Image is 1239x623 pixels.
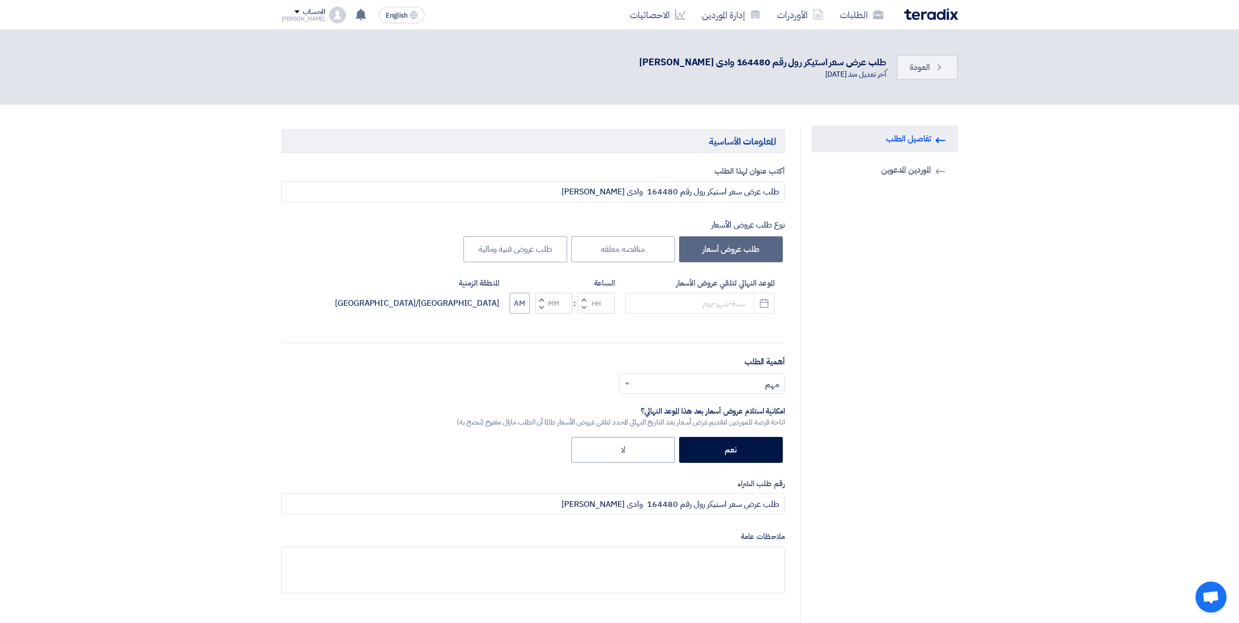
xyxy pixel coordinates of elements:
a: الطلبات [832,3,892,27]
label: مناقصه مغلقه [571,236,675,262]
div: [GEOGRAPHIC_DATA]/[GEOGRAPHIC_DATA] [335,297,499,309]
label: أهمية الطلب [744,356,785,368]
div: : [572,297,578,309]
a: العودة [896,55,958,80]
label: طلب عروض فنية ومالية [463,236,567,262]
div: طلب عرض سعر استيكر رول رقم 164480 وادى [PERSON_NAME] [639,55,886,69]
input: أدخل رقم طلب الشراء الداخلي ان وجد [281,493,785,514]
button: AM [510,293,530,314]
a: تفاصيل الطلب [811,125,958,152]
input: سنة-شهر-يوم [625,293,775,314]
div: الحساب [303,8,325,17]
a: الموردين المدعوين [811,157,958,183]
span: العودة [910,61,930,74]
input: Minutes [535,293,572,314]
div: . [281,51,958,84]
a: الأوردرات [769,3,832,27]
label: المنطقة الزمنية [335,277,499,289]
label: الموعد النهائي لتلقي عروض الأسعار [625,277,775,289]
img: Teradix logo [904,8,958,20]
span: English [386,12,407,19]
div: اتاحة فرصة للموردين لتقديم عرض أسعار بعد التاريخ النهائي المحدد لتلقي عروض الأسعار طالما أن الطلب... [457,417,785,428]
label: لا [571,437,675,463]
button: English [379,7,425,23]
div: [PERSON_NAME] [281,16,326,22]
label: ملاحظات عامة [281,531,785,543]
div: آخر تعديل منذ [DATE] [639,69,886,80]
label: الساعة [510,277,615,289]
input: مثال: طابعات ألوان, نظام إطفاء حريق, أجهزة كهربائية... [281,181,785,202]
a: Open chat [1195,582,1227,613]
h5: المعلومات الأساسية [281,130,785,153]
img: profile_test.png [329,7,346,23]
label: رقم طلب الشراء [281,478,785,490]
div: امكانية استلام عروض أسعار بعد هذا الموعد النهائي؟ [457,406,785,417]
label: أكتب عنوان لهذا الطلب [281,165,785,177]
a: إدارة الموردين [694,3,769,27]
label: نعم [679,437,783,463]
input: Hours [578,293,615,314]
div: نوع طلب عروض الأسعار [281,219,785,231]
a: الاحصائيات [622,3,694,27]
label: طلب عروض أسعار [679,236,783,262]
